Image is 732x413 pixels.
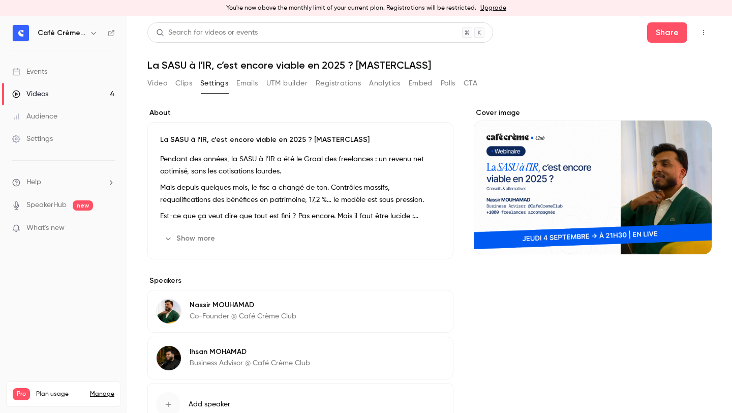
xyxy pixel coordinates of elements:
button: Video [147,75,167,92]
span: new [73,200,93,211]
a: Upgrade [480,4,506,12]
span: Pro [13,388,30,400]
img: Café Crème Club [13,25,29,41]
div: Events [12,67,47,77]
div: Ihsan MOHAMADIhsan MOHAMADBusiness Advisor @ Café Crème Club [147,337,453,379]
span: What's new [26,223,65,233]
button: Analytics [369,75,401,92]
p: Mais depuis quelques mois, le fisc a changé de ton. Contrôles massifs, requalifications des bénéf... [160,182,441,206]
p: Co-Founder @ Café Crème Club [190,311,296,321]
button: Registrations [316,75,361,92]
span: Add speaker [189,399,230,409]
label: About [147,108,453,118]
h1: La SASU à l’IR, c’est encore viable en 2025 ? [MASTERCLASS] [147,59,712,71]
p: Business Advisor @ Café Crème Club [190,358,310,368]
button: Top Bar Actions [695,24,712,41]
span: Help [26,177,41,188]
h6: Café Crème Club [38,28,85,38]
a: SpeakerHub [26,200,67,211]
img: Ihsan MOHAMAD [157,346,181,370]
button: Show more [160,230,221,247]
button: UTM builder [266,75,308,92]
button: Settings [200,75,228,92]
button: CTA [464,75,477,92]
button: Clips [175,75,192,92]
button: Share [647,22,687,43]
p: Pendant des années, la SASU à l’IR a été le Graal des freelances : un revenu net optimisé, sans l... [160,153,441,178]
label: Cover image [474,108,712,118]
span: Plan usage [36,390,84,398]
div: Settings [12,134,53,144]
a: Manage [90,390,114,398]
img: Nassir MOUHAMAD [157,299,181,323]
section: Cover image [474,108,712,254]
div: Videos [12,89,48,99]
button: Embed [409,75,433,92]
button: Emails [236,75,258,92]
label: Speakers [147,276,453,286]
li: help-dropdown-opener [12,177,115,188]
p: Nassir MOUHAMAD [190,300,296,310]
div: Audience [12,111,57,122]
button: Polls [441,75,455,92]
p: Est-ce que ça veut dire que tout est fini ? Pas encore. Mais il faut être lucide : l’incertitude ... [160,210,441,222]
div: Search for videos or events [156,27,258,38]
p: Ihsan MOHAMAD [190,347,310,357]
p: La SASU à l’IR, c’est encore viable en 2025 ? [MASTERCLASS] [160,135,441,145]
div: Nassir MOUHAMADNassir MOUHAMADCo-Founder @ Café Crème Club [147,290,453,333]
